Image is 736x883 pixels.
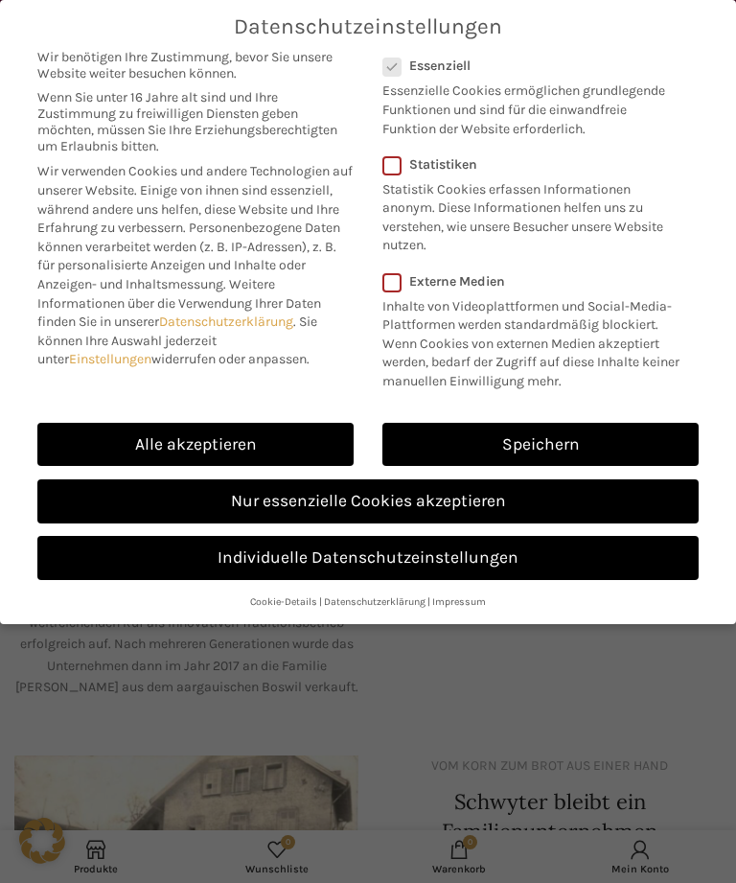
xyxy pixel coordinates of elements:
a: Speichern [382,423,699,467]
p: Inhalte von Videoplattformen und Social-Media-Plattformen werden standardmäßig blockiert. Wenn Co... [382,290,686,391]
p: Essenzielle Cookies ermöglichen grundlegende Funktionen und sind für die einwandfreie Funktion de... [382,74,674,138]
span: Datenschutzeinstellungen [234,14,502,39]
span: Wenn Sie unter 16 Jahre alt sind und Ihre Zustimmung zu freiwilligen Diensten geben möchten, müss... [37,89,354,154]
a: Datenschutzerklärung [159,314,293,330]
span: Personenbezogene Daten können verarbeitet werden (z. B. IP-Adressen), z. B. für personalisierte A... [37,220,340,292]
label: Statistiken [382,156,674,173]
label: Essenziell [382,58,674,74]
a: Einstellungen [69,351,151,367]
label: Externe Medien [382,273,686,290]
a: Datenschutzerklärung [324,595,425,608]
a: Individuelle Datenschutzeinstellungen [37,536,699,580]
a: Nur essenzielle Cookies akzeptieren [37,479,699,523]
span: Wir verwenden Cookies und andere Technologien auf unserer Website. Einige von ihnen sind essenzie... [37,163,353,236]
span: Sie können Ihre Auswahl jederzeit unter widerrufen oder anpassen. [37,314,317,367]
a: Impressum [432,595,486,608]
span: Weitere Informationen über die Verwendung Ihrer Daten finden Sie in unserer . [37,276,321,330]
span: Wir benötigen Ihre Zustimmung, bevor Sie unsere Website weiter besuchen können. [37,49,354,81]
a: Cookie-Details [250,595,317,608]
a: Alle akzeptieren [37,423,354,467]
p: Statistik Cookies erfassen Informationen anonym. Diese Informationen helfen uns zu verstehen, wie... [382,173,674,255]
